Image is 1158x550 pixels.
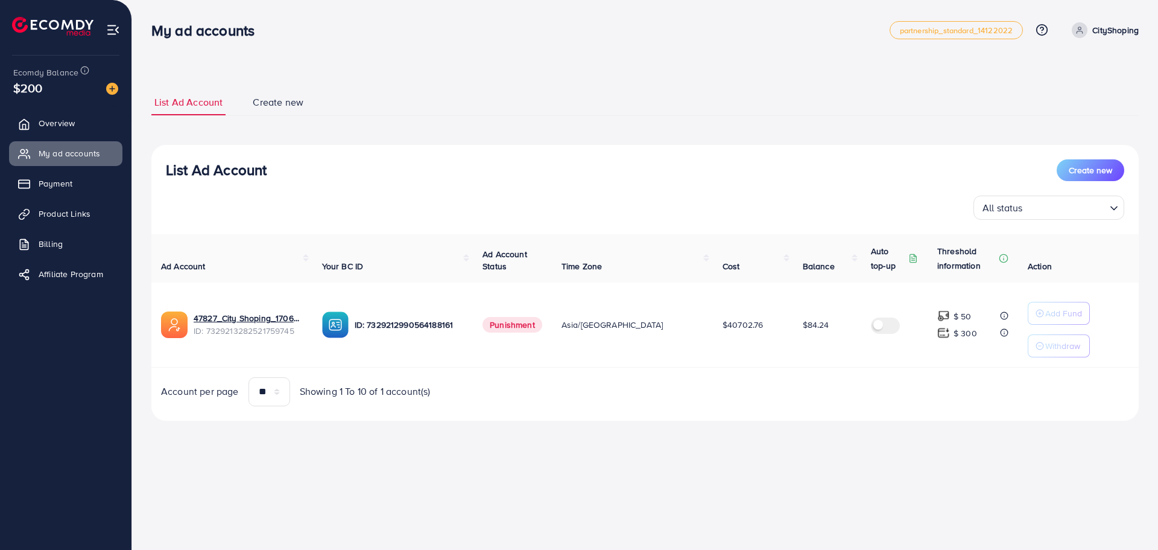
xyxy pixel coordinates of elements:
[1028,334,1090,357] button: Withdraw
[154,95,223,109] span: List Ad Account
[13,79,43,97] span: $200
[13,66,78,78] span: Ecomdy Balance
[1107,496,1149,541] iframe: Chat
[39,238,63,250] span: Billing
[1069,164,1112,176] span: Create new
[322,260,364,272] span: Your BC ID
[954,326,977,341] p: $ 300
[1045,306,1082,321] p: Add Fund
[937,327,950,339] img: top-up amount
[482,317,542,333] span: Punishment
[803,260,835,272] span: Balance
[1027,197,1105,217] input: Search for option
[1045,339,1080,353] p: Withdraw
[871,244,906,273] p: Auto top-up
[9,262,122,286] a: Affiliate Program
[39,208,90,220] span: Product Links
[803,319,829,331] span: $84.24
[161,312,188,338] img: ic-ads-acc.e4c84228.svg
[39,177,72,190] span: Payment
[9,232,122,256] a: Billing
[900,27,1013,34] span: partnership_standard_14122022
[106,83,118,95] img: image
[355,318,464,332] p: ID: 7329212990564188161
[1028,302,1090,325] button: Add Fund
[166,161,267,179] h3: List Ad Account
[194,325,303,337] span: ID: 7329213282521759745
[9,171,122,196] a: Payment
[890,21,1024,39] a: partnership_standard_14122022
[562,260,602,272] span: Time Zone
[300,385,431,398] span: Showing 1 To 10 of 1 account(s)
[980,199,1025,217] span: All status
[723,260,740,272] span: Cost
[12,17,93,36] img: logo
[253,95,303,109] span: Create new
[151,22,264,39] h3: My ad accounts
[1067,22,1139,38] a: CityShoping
[562,319,663,331] span: Asia/[GEOGRAPHIC_DATA]
[39,147,100,159] span: My ad accounts
[973,196,1124,220] div: Search for option
[937,310,950,322] img: top-up amount
[9,111,122,135] a: Overview
[937,244,996,273] p: Threshold information
[723,319,763,331] span: $40702.76
[1092,23,1139,37] p: CityShoping
[106,23,120,37] img: menu
[194,312,303,324] a: 47827_City Shoping_1706465494127
[39,117,75,129] span: Overview
[322,312,349,338] img: ic-ba-acc.ded83a64.svg
[194,312,303,337] div: <span class='underline'>47827_City Shoping_1706465494127</span></br>7329213282521759745
[482,248,527,272] span: Ad Account Status
[39,268,103,280] span: Affiliate Program
[161,385,239,398] span: Account per page
[1028,260,1052,272] span: Action
[9,202,122,226] a: Product Links
[1057,159,1124,181] button: Create new
[954,309,972,324] p: $ 50
[9,141,122,165] a: My ad accounts
[161,260,206,272] span: Ad Account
